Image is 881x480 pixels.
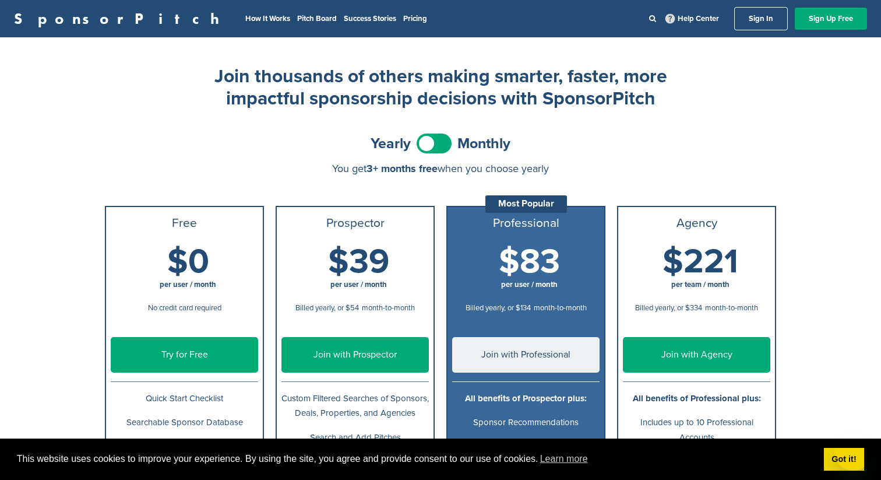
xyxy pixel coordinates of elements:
[671,280,730,289] span: per team / month
[457,136,510,151] span: Monthly
[663,12,721,26] a: Help Center
[633,393,761,404] b: All benefits of Professional plus:
[635,303,702,313] span: Billed yearly, or $334
[281,430,429,445] p: Search and Add Pitches
[328,241,389,282] span: $39
[452,216,600,230] h3: Professional
[245,14,290,23] a: How It Works
[485,195,567,213] div: Most Popular
[281,337,429,373] a: Join with Prospector
[623,337,770,373] a: Join with Agency
[705,303,758,313] span: month-to-month
[465,393,587,404] b: All benefits of Prospector plus:
[452,337,600,373] a: Join with Professional
[534,303,587,313] span: month-to-month
[452,415,600,430] p: Sponsor Recommendations
[367,162,438,175] span: 3+ months free
[344,14,396,23] a: Success Stories
[795,8,867,30] a: Sign Up Free
[403,14,427,23] a: Pricing
[105,163,776,174] div: You get when you choose yearly
[501,280,558,289] span: per user / month
[824,448,864,471] a: dismiss cookie message
[148,303,221,313] span: No credit card required
[111,415,258,430] p: Searchable Sponsor Database
[295,303,359,313] span: Billed yearly, or $54
[297,14,337,23] a: Pitch Board
[466,303,531,313] span: Billed yearly, or $134
[111,216,258,230] h3: Free
[17,450,815,468] span: This website uses cookies to improve your experience. By using the site, you agree and provide co...
[111,391,258,406] p: Quick Start Checklist
[834,433,872,471] iframe: Button to launch messaging window
[160,280,216,289] span: per user / month
[281,216,429,230] h3: Prospector
[167,241,209,282] span: $0
[14,11,227,26] a: SponsorPitch
[207,65,674,110] h2: Join thousands of others making smarter, faster, more impactful sponsorship decisions with Sponso...
[538,450,590,468] a: learn more about cookies
[371,136,411,151] span: Yearly
[362,303,415,313] span: month-to-month
[623,216,770,230] h3: Agency
[281,391,429,421] p: Custom Filtered Searches of Sponsors, Deals, Properties, and Agencies
[662,241,738,282] span: $221
[734,7,788,30] a: Sign In
[111,337,258,373] a: Try for Free
[499,241,560,282] span: $83
[330,280,387,289] span: per user / month
[623,415,770,444] p: Includes up to 10 Professional Accounts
